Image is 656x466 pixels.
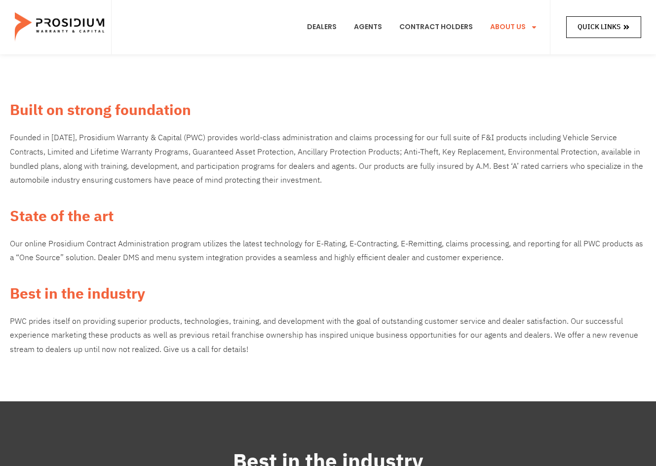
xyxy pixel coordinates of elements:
[10,237,646,266] p: Our online Prosidium Contract Administration program utilizes the latest technology for E-Rating,...
[10,131,646,188] p: Founded in [DATE], Prosidium Warranty & Capital (PWC) provides world-class administration and cla...
[578,21,620,33] span: Quick Links
[347,9,389,45] a: Agents
[392,9,480,45] a: Contract Holders
[300,9,545,45] nav: Menu
[10,205,646,227] h2: State of the art
[10,282,646,305] h2: Best in the industry
[483,9,545,45] a: About Us
[300,9,344,45] a: Dealers
[10,314,646,357] div: PWC prides itself on providing superior products, technologies, training, and development with th...
[10,99,646,121] h2: Built on strong foundation
[566,16,641,38] a: Quick Links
